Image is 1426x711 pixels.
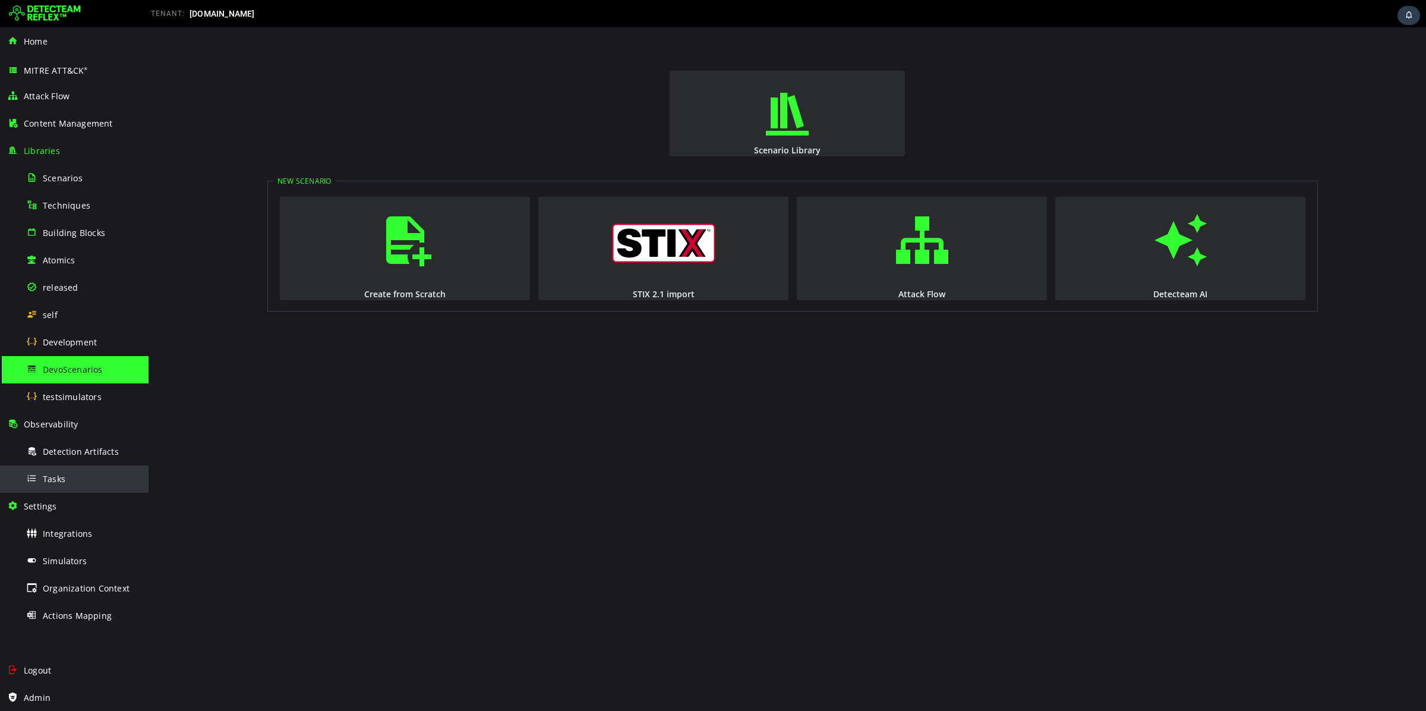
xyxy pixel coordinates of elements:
[43,364,103,375] span: DevoScenarios
[130,261,383,272] div: Create from Scratch
[9,4,81,23] img: Detecteam logo
[43,391,102,402] span: testsimulators
[43,309,58,320] span: self
[124,149,187,159] legend: New Scenario
[24,419,78,430] span: Observability
[151,10,185,18] span: TENANT:
[43,473,65,485] span: Tasks
[43,227,105,238] span: Building Blocks
[43,282,78,293] span: released
[43,555,87,567] span: Simulators
[24,145,60,156] span: Libraries
[43,528,92,539] span: Integrations
[24,36,48,47] span: Home
[190,9,255,18] span: [DOMAIN_NAME]
[647,261,900,272] div: Attack Flow
[24,665,51,676] span: Logout
[84,66,87,71] sup: ®
[390,169,640,273] button: STIX 2.1 import
[43,336,97,348] span: Development
[24,692,51,703] span: Admin
[648,169,898,273] button: Attack Flow
[43,583,130,594] span: Organization Context
[24,118,113,129] span: Content Management
[24,501,57,512] span: Settings
[24,65,88,76] span: MITRE ATT&CK
[43,610,112,621] span: Actions Mapping
[1397,6,1420,25] div: Task Notifications
[389,261,641,272] div: STIX 2.1 import
[906,261,1158,272] div: Detecteam AI
[463,196,567,235] img: logo_stix.svg
[520,117,758,128] div: Scenario Library
[907,169,1157,273] button: Detecteam AI
[43,200,90,211] span: Techniques
[24,90,70,102] span: Attack Flow
[131,169,381,273] button: Create from Scratch
[521,43,756,129] button: Scenario Library
[43,446,119,457] span: Detection Artifacts
[43,254,75,266] span: Atomics
[43,172,83,184] span: Scenarios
